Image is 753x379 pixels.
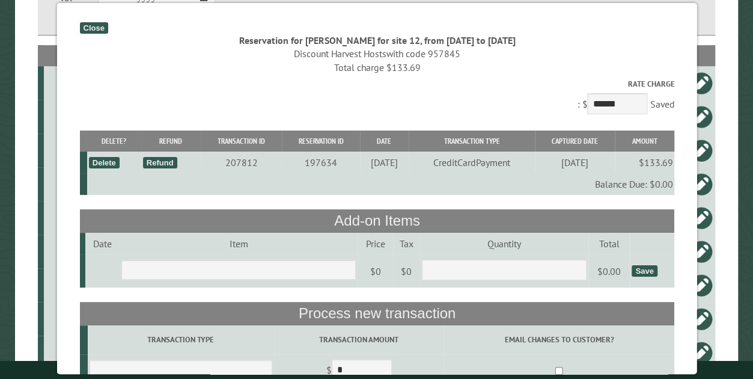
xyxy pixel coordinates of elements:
td: $0.00 [588,254,629,288]
td: Tax [392,233,419,254]
th: Process new transaction [79,302,674,325]
td: Balance Due: $0.00 [87,173,674,195]
th: Site [44,45,149,66]
label: Email changes to customer? [445,334,672,345]
div: Delete [88,157,119,168]
div: Close [79,22,108,34]
div: 16 [49,77,147,89]
td: [DATE] [359,152,408,173]
label: Rate Charge [79,78,674,90]
th: Add-on Items [79,209,674,232]
div: Save [631,265,656,277]
th: Date [359,131,408,152]
div: 12 [49,111,147,123]
div: 24 [49,245,147,257]
label: Transaction Type [89,334,272,345]
div: Refund [142,157,177,168]
div: Discount Harvest Hosts Total charge $133.69 [79,47,674,74]
td: [DATE] [534,152,614,173]
td: $0 [357,254,392,288]
th: Transaction ID [200,131,282,152]
td: Total [588,233,629,254]
th: Amount [614,131,674,152]
div: : $ [79,78,674,117]
td: $133.69 [614,152,674,173]
div: 14 [49,178,147,190]
div: Tiny Cabin [49,279,147,291]
td: $0 [392,254,419,288]
div: Quartz Inn [49,347,147,359]
td: Date [85,233,119,254]
th: Refund [141,131,200,152]
td: Quantity [419,233,588,254]
div: 15 [49,212,147,224]
td: Item [119,233,357,254]
span: Saved [649,98,674,110]
td: CreditCardPayment [408,152,535,173]
th: Reservation ID [281,131,359,152]
td: 207812 [200,152,282,173]
div: 21 [49,144,147,156]
td: 197634 [281,152,359,173]
th: Delete? [87,131,141,152]
div: 11 [49,313,147,325]
label: Transaction Amount [275,334,441,345]
th: Captured Date [534,131,614,152]
div: Reservation for [PERSON_NAME] for site 12, from [DATE] to [DATE] [79,34,674,47]
span: with code 957845 [386,48,460,60]
th: Transaction Type [408,131,535,152]
td: Price [357,233,392,254]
